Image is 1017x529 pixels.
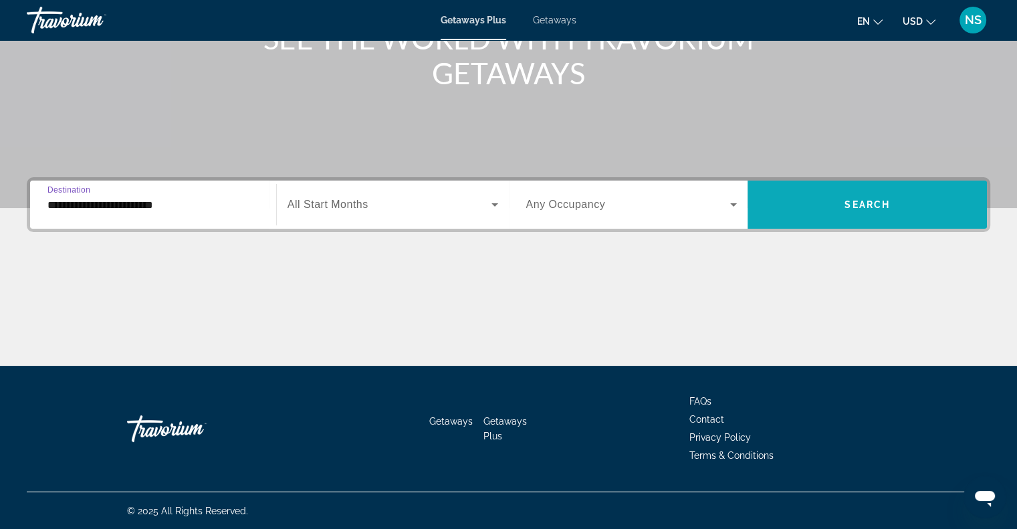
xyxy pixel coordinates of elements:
span: © 2025 All Rights Reserved. [127,506,248,516]
button: Change currency [903,11,935,31]
a: Travorium [127,409,261,449]
a: Getaways [429,416,473,427]
span: en [857,16,870,27]
button: Search [748,181,987,229]
span: Search [844,199,890,210]
span: Destination [47,185,90,194]
a: Terms & Conditions [689,450,774,461]
a: Travorium [27,3,160,37]
a: FAQs [689,396,711,407]
button: User Menu [955,6,990,34]
iframe: Кнопка запуска окна обмена сообщениями [964,475,1006,518]
span: USD [903,16,923,27]
span: All Start Months [288,199,368,210]
span: Any Occupancy [526,199,606,210]
h1: SEE THE WORLD WITH TRAVORIUM GETAWAYS [258,21,760,90]
a: Getaways Plus [483,416,527,441]
a: Privacy Policy [689,432,751,443]
a: Getaways Plus [441,15,506,25]
a: Contact [689,414,724,425]
div: Search widget [30,181,987,229]
span: NS [965,13,982,27]
a: Getaways [533,15,576,25]
button: Change language [857,11,883,31]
